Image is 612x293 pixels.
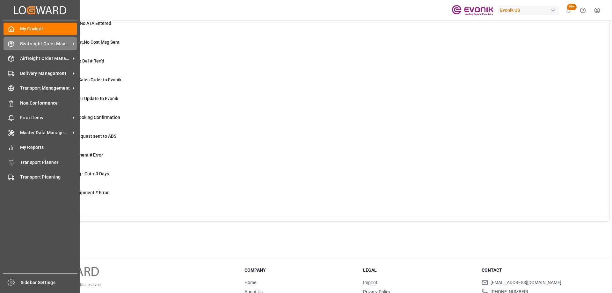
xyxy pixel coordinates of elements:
h3: Company [244,267,355,274]
span: Transport Management [20,85,70,92]
a: 2TU : Pre-Leg Shipment # ErrorTransport Unit [33,189,601,203]
span: Delivery Management [20,70,70,77]
a: 3ETD < 3 Days,No Del # Rec'dShipment [33,58,601,71]
button: Evonik US [498,4,561,16]
button: Help Center [576,3,590,18]
a: Home [244,280,256,285]
span: Pending Bkg Request sent to ABS [49,134,116,139]
p: © 2025 Logward. All rights reserved. [41,282,229,288]
a: Non Conformance [4,97,77,109]
a: My Reports [4,141,77,154]
a: 0Error Sales Order Update to EvonikShipment [33,95,601,109]
a: My Cockpit [4,23,77,35]
button: show 100 new notifications [561,3,576,18]
div: Evonik US [498,6,559,15]
a: 0Error on Initial Sales Order to EvonikShipment [33,77,601,90]
span: Error Items [20,114,70,121]
span: Error on Initial Sales Order to Evonik [49,77,121,82]
span: My Cockpit [20,26,77,32]
a: 10ETA > 10 Days , No ATA EnteredShipment [33,20,601,33]
span: ABS: Missing Booking Confirmation [49,115,120,120]
img: Evonik-brand-mark-Deep-Purple-RGB.jpeg_1700498283.jpeg [452,5,493,16]
span: Sidebar Settings [21,279,78,286]
span: Non Conformance [20,100,77,106]
span: Master Data Management [20,129,70,136]
span: Airfreight Order Management [20,55,70,62]
span: 99+ [567,4,577,10]
span: My Reports [20,144,77,151]
span: Transport Planning [20,174,77,180]
span: Transport Planner [20,159,77,166]
a: 0Pending Bkg Request sent to ABSShipment [33,133,601,146]
a: 0Main-Leg Shipment # ErrorShipment [33,152,601,165]
span: ETD>3 Days Past,No Cost Msg Sent [49,40,120,45]
span: [EMAIL_ADDRESS][DOMAIN_NAME] [491,279,561,286]
a: 31ABS: Missing Booking ConfirmationShipment [33,114,601,128]
span: Seafreight Order Management [20,40,70,47]
a: Imprint [363,280,377,285]
a: 20TU: PGI Missing - Cut < 3 DaysTransport Unit [33,171,601,184]
span: Error Sales Order Update to Evonik [49,96,118,101]
a: Transport Planning [4,171,77,183]
a: 20ETD>3 Days Past,No Cost Msg SentShipment [33,39,601,52]
a: Transport Planner [4,156,77,168]
h3: Contact [482,267,592,274]
h3: Legal [363,267,474,274]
